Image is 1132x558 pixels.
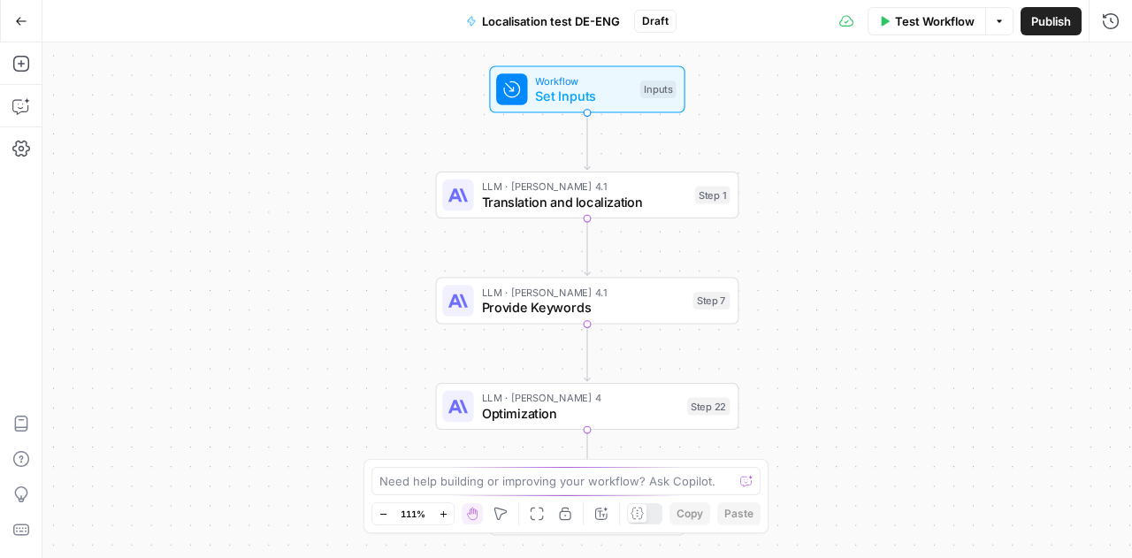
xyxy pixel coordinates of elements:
span: 111% [401,507,425,521]
span: Localisation test DE-ENG [482,12,620,30]
span: LLM · [PERSON_NAME] 4.1 [482,284,685,300]
div: WorkflowSet InputsInputs [435,66,738,113]
span: Workflow [535,73,632,88]
g: Edge from step_7 to step_22 [585,324,591,381]
g: Edge from start to step_1 [585,112,591,170]
div: EndOutput [435,488,738,535]
button: Copy [669,502,710,525]
span: LLM · [PERSON_NAME] 4 [482,390,680,406]
span: Draft [642,13,669,29]
div: LLM · [PERSON_NAME] 4OptimizationStep 22 [435,383,738,430]
div: LLM · [PERSON_NAME] 4.1Provide KeywordsStep 7 [435,277,738,324]
button: Test Workflow [868,7,985,35]
span: Test Workflow [895,12,975,30]
div: Inputs [640,80,677,98]
button: Paste [717,502,761,525]
span: LLM · [PERSON_NAME] 4.1 [482,179,687,195]
span: Copy [677,506,703,522]
span: Publish [1031,12,1071,30]
button: Publish [1021,7,1082,35]
div: Step 22 [687,398,730,416]
button: Localisation test DE-ENG [455,7,631,35]
div: Step 7 [692,292,730,310]
div: Step 1 [695,187,730,204]
g: Edge from step_22 to end [585,429,591,486]
span: Paste [724,506,753,522]
g: Edge from step_1 to step_7 [585,218,591,275]
span: Optimization [482,403,680,423]
span: Provide Keywords [482,298,685,317]
span: Set Inputs [535,87,632,106]
span: Translation and localization [482,192,687,211]
div: LLM · [PERSON_NAME] 4.1Translation and localizationStep 1 [435,172,738,218]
